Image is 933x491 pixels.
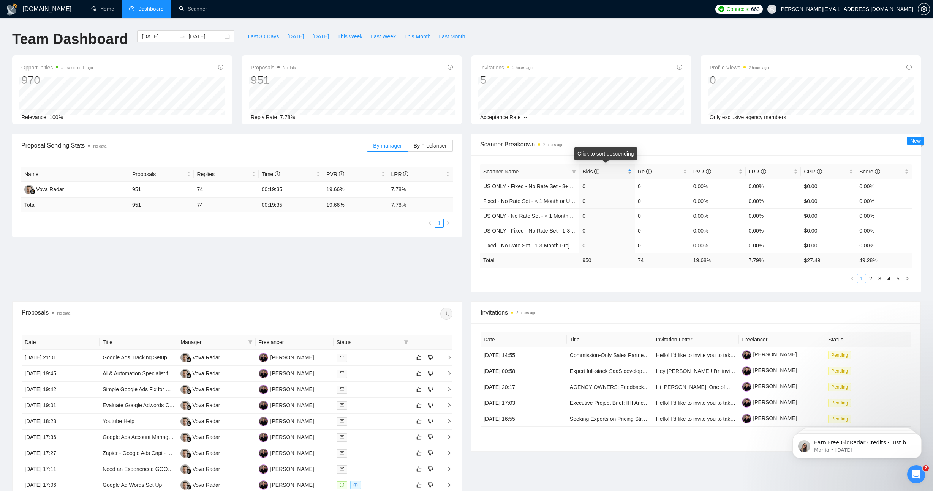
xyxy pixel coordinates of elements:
button: This Month [400,30,435,42]
img: gigradar-bm.png [186,421,191,426]
td: 0 [635,208,690,223]
a: Pending [828,384,854,390]
a: AGENCY OWNERS: Feedback Needed For New Website (Survey) [570,384,728,390]
a: JS[PERSON_NAME] [259,370,314,376]
a: Evaluate Google Adwords Campaign for Plumber [103,402,218,408]
li: Previous Page [425,219,435,228]
div: 5 [480,73,533,87]
div: [PERSON_NAME] [270,465,314,473]
a: JS[PERSON_NAME] [259,402,314,408]
div: 970 [21,73,93,87]
span: info-circle [761,169,766,174]
a: 2 [867,274,875,283]
li: 4 [884,274,893,283]
a: 3 [876,274,884,283]
img: c1F4QjRmgdQ59vLCBux34IlpPyGLqVgNSydOcq0pEAETN54e3k0jp5ceDvU-wU6Kxr [742,350,751,360]
a: Pending [828,368,854,374]
span: Proposal Sending Stats [21,141,367,150]
button: dislike [426,480,435,489]
img: JS [259,369,268,378]
td: 0.00% [746,179,801,194]
span: info-circle [875,169,880,174]
td: 0.00% [690,179,746,194]
td: 0.00% [690,194,746,208]
span: Acceptance Rate [480,114,521,120]
span: Pending [828,399,851,407]
span: info-circle [448,65,453,70]
span: like [416,434,422,440]
td: 951 [129,198,194,212]
img: JS [259,449,268,458]
a: setting [918,6,930,12]
button: Last Week [367,30,400,42]
span: right [905,276,909,281]
button: dislike [426,385,435,394]
a: homeHome [91,6,114,12]
a: Zapier - Google Ads Capi - add to cart & purchase [103,450,221,456]
span: right [446,221,451,225]
img: JS [259,417,268,426]
a: Commission-Only Sales Partner — 10% Monthly Lifetime Revenue [570,352,727,358]
time: 2 hours ago [543,143,563,147]
span: dislike [428,418,433,424]
div: message notification from Mariia, 2w ago. Earn Free GigRadar Credits - Just by Sharing Your Story... [11,16,141,41]
span: Replies [197,170,250,178]
td: 0 [579,208,635,223]
span: Connects: [727,5,750,13]
span: dislike [428,450,433,456]
span: dislike [428,466,433,472]
span: user [769,6,775,12]
a: 1 [435,219,443,227]
div: [PERSON_NAME] [270,401,314,409]
span: dashboard [129,6,134,11]
a: 5 [894,274,902,283]
div: Click to sort descending [574,147,637,160]
img: JS [259,480,268,490]
a: VRVova Radar [180,402,220,408]
div: [PERSON_NAME] [270,369,314,378]
span: like [416,370,422,376]
span: Last Week [371,32,396,41]
div: Vova Radar [36,185,64,194]
div: 0 [710,73,769,87]
span: dislike [428,386,433,392]
td: 00:19:35 [259,198,323,212]
span: 7.78% [280,114,295,120]
img: gigradar-bm.png [186,469,191,474]
a: Pending [828,352,854,358]
span: Dashboard [138,6,164,12]
button: like [414,353,424,362]
td: 0.00% [746,194,801,208]
span: like [416,466,422,472]
a: US ONLY - Fixed - No Rate Set - 1-3 Month Project [483,228,604,234]
td: 0 [635,194,690,208]
a: JS[PERSON_NAME] [259,450,314,456]
a: Executive Project Brief: IHI Anesthesia Website & Branding [570,400,709,406]
button: dislike [426,433,435,442]
button: dislike [426,464,435,474]
span: Score [859,168,880,175]
a: VRVova Radar [180,482,220,488]
a: [PERSON_NAME] [742,383,797,389]
img: gigradar-bm.png [186,389,191,394]
a: VRVova Radar [180,434,220,440]
a: [PERSON_NAME] [742,399,797,405]
td: 0.00% [856,208,912,223]
button: setting [918,3,930,15]
img: VR [180,433,190,442]
img: c1F4QjRmgdQ59vLCBux34IlpPyGLqVgNSydOcq0pEAETN54e3k0jp5ceDvU-wU6Kxr [742,382,751,392]
span: filter [402,337,410,348]
td: 0 [579,194,635,208]
button: like [414,369,424,378]
a: Need an Experienced GOOGLE ADS agency - please READ POST!!! [103,466,266,472]
img: JS [259,401,268,410]
img: gigradar-bm.png [186,357,191,362]
img: gigradar-bm.png [186,373,191,378]
span: 100% [49,114,63,120]
td: 7.78% [388,182,453,198]
a: 4 [885,274,893,283]
button: like [414,417,424,426]
img: JS [259,433,268,442]
span: LRR [749,168,766,175]
td: 0.00% [746,208,801,223]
